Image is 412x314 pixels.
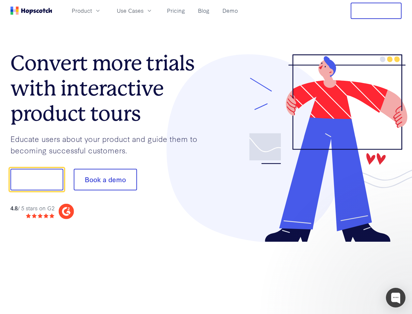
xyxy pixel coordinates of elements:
p: Educate users about your product and guide them to becoming successful customers. [10,133,206,156]
a: Pricing [164,5,188,16]
button: Show me! [10,169,63,190]
span: Use Cases [117,7,144,15]
button: Book a demo [74,169,137,190]
button: Free Trial [351,3,402,19]
a: Demo [220,5,240,16]
button: Product [68,5,105,16]
h1: Convert more trials with interactive product tours [10,51,206,126]
span: Product [72,7,92,15]
a: Blog [195,5,212,16]
div: / 5 stars on G2 [10,204,54,212]
a: Home [10,7,52,15]
strong: 4.8 [10,204,18,212]
button: Use Cases [113,5,157,16]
